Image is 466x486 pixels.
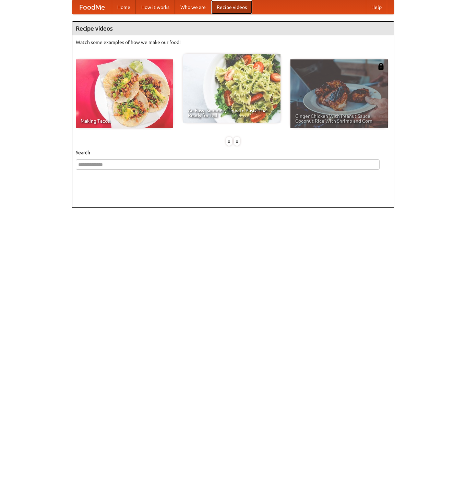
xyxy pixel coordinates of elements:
h5: Search [76,149,391,156]
a: Help [366,0,387,14]
a: Making Tacos [76,59,173,128]
div: » [234,137,240,146]
span: Making Tacos [81,118,168,123]
a: Home [112,0,136,14]
p: Watch some examples of how we make our food! [76,39,391,46]
a: An Easy, Summery Tomato Pasta That's Ready for Fall [183,54,280,123]
a: Who we are [175,0,211,14]
a: FoodMe [72,0,112,14]
img: 483408.png [378,63,384,70]
a: Recipe videos [211,0,252,14]
a: How it works [136,0,175,14]
span: An Easy, Summery Tomato Pasta That's Ready for Fall [188,108,276,118]
h4: Recipe videos [72,22,394,35]
div: « [226,137,232,146]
